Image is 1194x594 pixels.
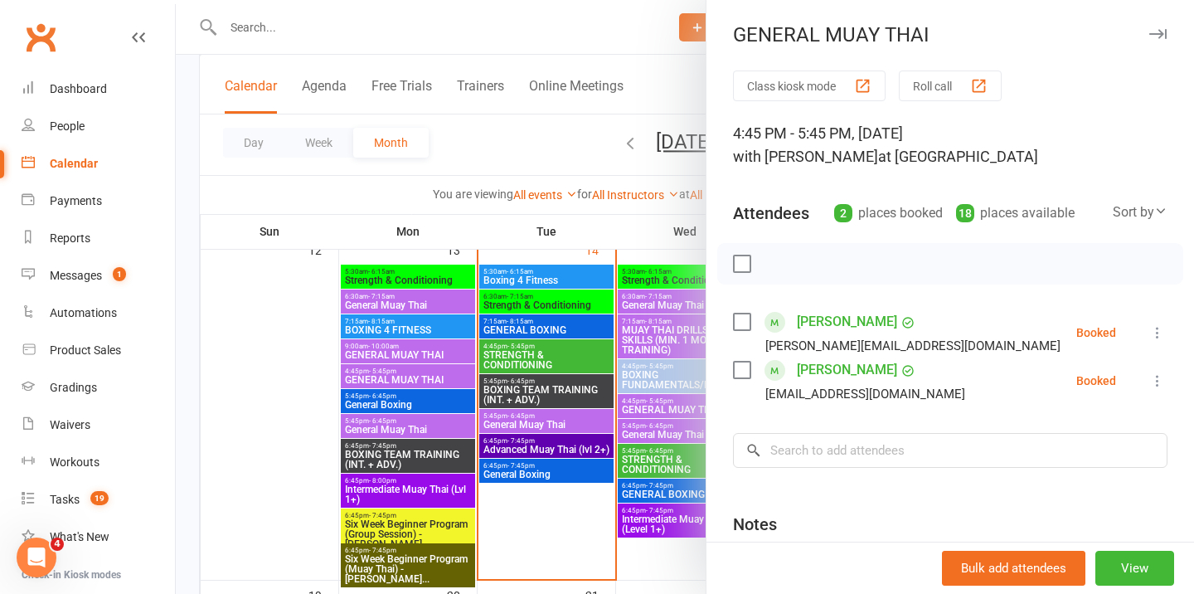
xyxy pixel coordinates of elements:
[834,202,943,225] div: places booked
[956,202,1075,225] div: places available
[22,220,175,257] a: Reports
[22,444,175,481] a: Workouts
[22,295,175,332] a: Automations
[50,418,90,431] div: Waivers
[22,108,175,145] a: People
[22,257,175,295] a: Messages 1
[22,183,175,220] a: Payments
[50,231,90,245] div: Reports
[765,335,1061,357] div: [PERSON_NAME][EMAIL_ADDRESS][DOMAIN_NAME]
[1076,327,1116,338] div: Booked
[899,71,1002,101] button: Roll call
[50,194,102,207] div: Payments
[22,332,175,369] a: Product Sales
[50,269,102,282] div: Messages
[50,119,85,133] div: People
[765,383,965,405] div: [EMAIL_ADDRESS][DOMAIN_NAME]
[20,17,61,58] a: Clubworx
[51,538,64,551] span: 4
[1076,375,1116,387] div: Booked
[50,157,98,170] div: Calendar
[878,148,1038,165] span: at [GEOGRAPHIC_DATA]
[50,455,99,469] div: Workouts
[1113,202,1167,223] div: Sort by
[50,493,80,506] div: Tasks
[706,23,1194,46] div: GENERAL MUAY THAI
[22,407,175,444] a: Waivers
[90,491,109,505] span: 19
[1095,551,1174,586] button: View
[733,148,878,165] span: with [PERSON_NAME]
[942,551,1085,586] button: Bulk add attendees
[50,343,121,357] div: Product Sales
[50,530,109,543] div: What's New
[797,357,897,383] a: [PERSON_NAME]
[22,71,175,108] a: Dashboard
[113,267,126,281] span: 1
[50,381,97,394] div: Gradings
[733,122,1167,168] div: 4:45 PM - 5:45 PM, [DATE]
[733,202,809,225] div: Attendees
[22,519,175,556] a: What's New
[50,306,117,319] div: Automations
[834,204,852,222] div: 2
[733,71,886,101] button: Class kiosk mode
[956,204,974,222] div: 18
[22,481,175,519] a: Tasks 19
[22,369,175,407] a: Gradings
[733,513,777,536] div: Notes
[50,82,107,95] div: Dashboard
[22,145,175,183] a: Calendar
[797,309,897,335] a: [PERSON_NAME]
[733,433,1167,468] input: Search to add attendees
[17,538,56,577] iframe: Intercom live chat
